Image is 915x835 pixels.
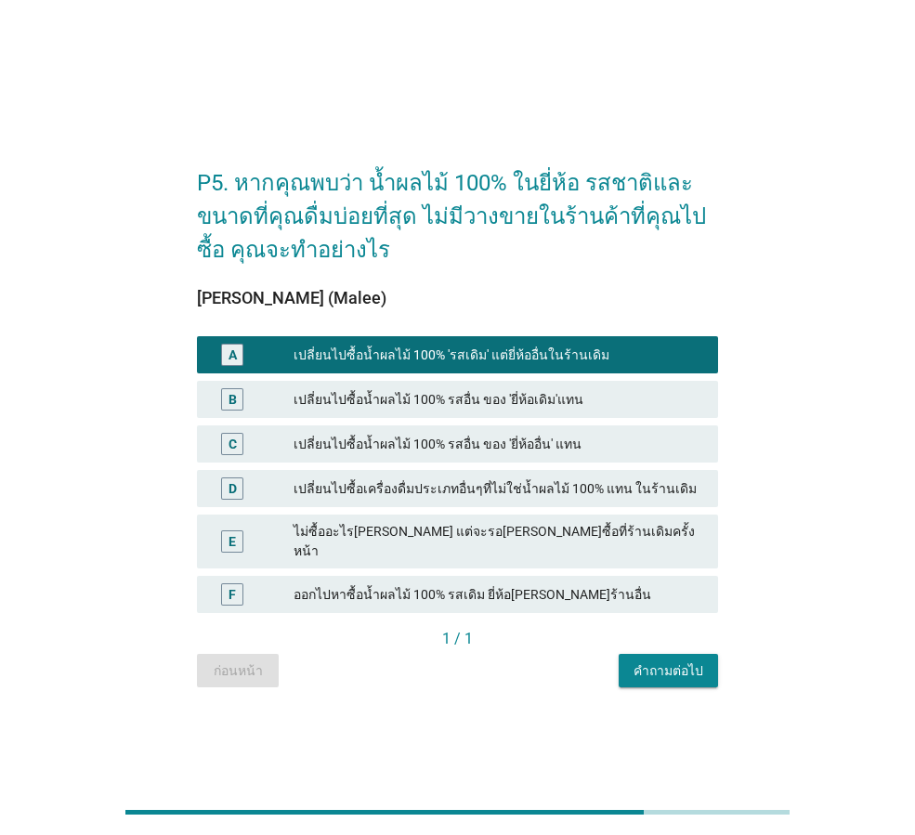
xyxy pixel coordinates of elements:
div: D [229,479,237,499]
div: เปลี่ยนไปซื้อเครื่องดื่มประเภทอื่นๆที่ไม่ใช่น้ำผลไม้ 100% แทน ในร้านเดิม [294,477,703,500]
div: ไม่ซื้ออะไร[PERSON_NAME] แต่จะรอ[PERSON_NAME]ซื้อที่ร้านเดิมครั้งหน้า [294,522,703,561]
div: ออกไปหาซื้อน้ำผลไม้ 100% รสเดิม ยี่ห้อ[PERSON_NAME]ร้านอื่น [294,583,703,606]
div: เปลี่ยนไปซื้อน้ำผลไม้ 100% รสอื่น ของ 'ยี่ห้ออื่น' แทน [294,433,703,455]
div: เปลี่ยนไปซื้อน้ำผลไม้ 100% รสอื่น ของ 'ยี่ห้อเดิม'แทน [294,388,703,411]
div: C [229,435,237,454]
div: คำถามต่อไป [634,661,703,681]
div: F [229,585,236,605]
div: 1 / 1 [197,628,718,650]
h2: P5. หากคุณพบว่า น้ำผลไม้ 100% ในยี่ห้อ รสชาติและขนาดที่คุณดื่มบ่อยที่สุด ไม่มีวางขายในร้านค้าที่ค... [197,148,718,267]
div: E [229,532,236,552]
button: คำถามต่อไป [619,654,718,687]
div: [PERSON_NAME] (Malee) [197,285,718,310]
div: A [229,346,237,365]
div: B [229,390,237,410]
div: เปลี่ยนไปซื้อน้ำผลไม้ 100% 'รสเดิม' แต่ยี่ห้ออื่นในร้านเดิม [294,344,703,366]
